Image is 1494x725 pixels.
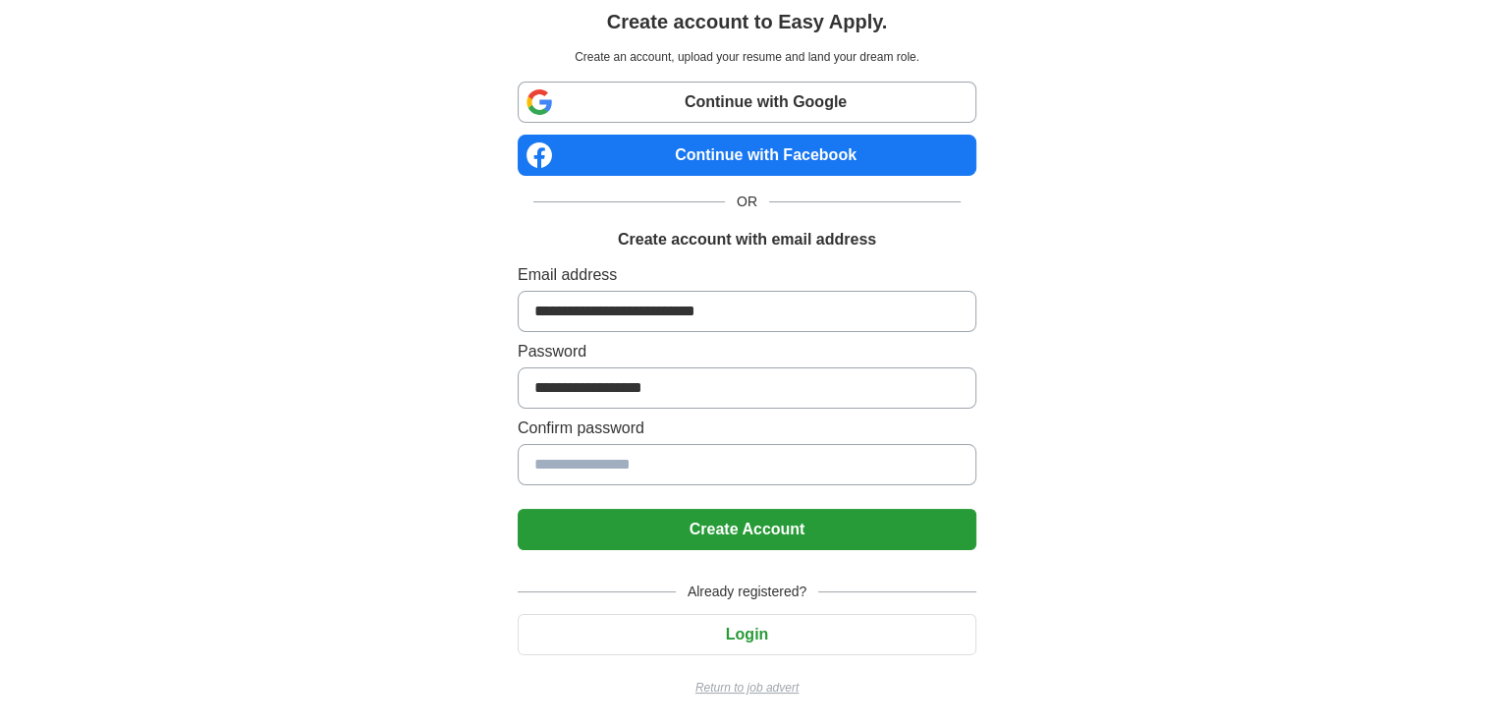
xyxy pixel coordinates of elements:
a: Continue with Facebook [518,135,976,176]
h1: Create account to Easy Apply. [607,7,888,36]
a: Continue with Google [518,82,976,123]
span: Already registered? [676,582,818,602]
button: Login [518,614,976,655]
a: Return to job advert [518,679,976,697]
a: Login [518,626,976,642]
label: Password [518,340,976,363]
p: Create an account, upload your resume and land your dream role. [522,48,972,66]
button: Create Account [518,509,976,550]
label: Confirm password [518,417,976,440]
label: Email address [518,263,976,287]
span: OR [725,192,769,212]
h1: Create account with email address [618,228,876,251]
